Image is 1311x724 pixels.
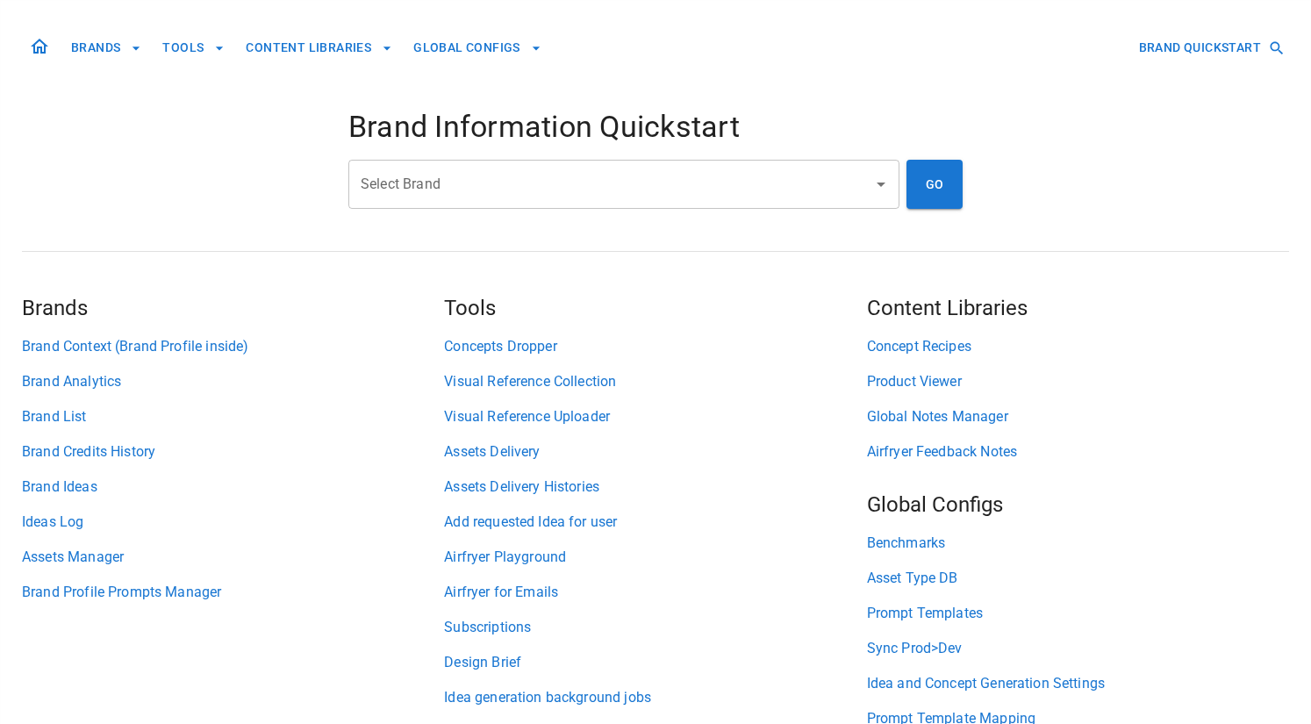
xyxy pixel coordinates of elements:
[444,617,866,638] a: Subscriptions
[867,568,1289,589] a: Asset Type DB
[22,371,444,392] a: Brand Analytics
[22,582,444,603] a: Brand Profile Prompts Manager
[444,547,866,568] a: Airfryer Playground
[64,32,148,64] button: BRANDS
[867,533,1289,554] a: Benchmarks
[867,638,1289,659] a: Sync Prod>Dev
[444,294,866,322] h5: Tools
[867,491,1289,519] h5: Global Configs
[155,32,232,64] button: TOOLS
[22,477,444,498] a: Brand Ideas
[444,652,866,673] a: Design Brief
[867,406,1289,427] a: Global Notes Manager
[444,687,866,708] a: Idea generation background jobs
[867,441,1289,462] a: Airfryer Feedback Notes
[348,109,963,146] h4: Brand Information Quickstart
[867,371,1289,392] a: Product Viewer
[867,294,1289,322] h5: Content Libraries
[867,603,1289,624] a: Prompt Templates
[22,547,444,568] a: Assets Manager
[869,172,893,197] button: Open
[22,336,444,357] a: Brand Context (Brand Profile inside)
[444,371,866,392] a: Visual Reference Collection
[444,477,866,498] a: Assets Delivery Histories
[906,160,963,209] button: GO
[867,673,1289,694] a: Idea and Concept Generation Settings
[22,441,444,462] a: Brand Credits History
[406,32,548,64] button: GLOBAL CONFIGS
[239,32,399,64] button: CONTENT LIBRARIES
[444,512,866,533] a: Add requested Idea for user
[22,512,444,533] a: Ideas Log
[444,582,866,603] a: Airfryer for Emails
[444,406,866,427] a: Visual Reference Uploader
[444,336,866,357] a: Concepts Dropper
[1132,32,1289,64] button: BRAND QUICKSTART
[867,336,1289,357] a: Concept Recipes
[22,294,444,322] h5: Brands
[444,441,866,462] a: Assets Delivery
[22,406,444,427] a: Brand List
